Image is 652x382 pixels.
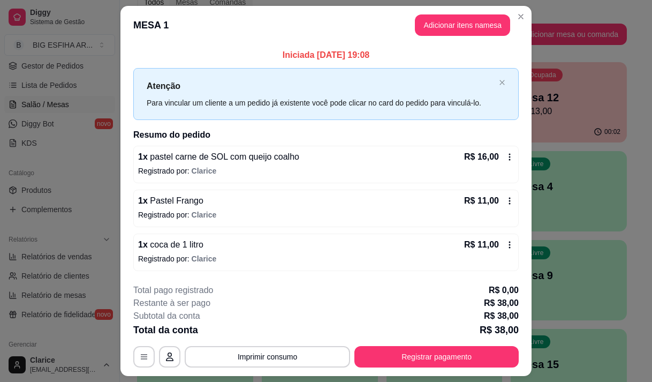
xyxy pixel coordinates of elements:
button: Close [512,8,529,25]
p: R$ 11,00 [464,194,499,207]
p: 1 x [138,194,203,207]
p: Subtotal da conta [133,310,200,323]
p: Iniciada [DATE] 19:08 [133,49,519,62]
p: Restante à ser pago [133,297,210,310]
p: R$ 11,00 [464,238,499,251]
h2: Resumo do pedido [133,129,519,141]
span: pastel carne de SOL com queijo coalho [148,152,299,161]
p: Total pago registrado [133,284,213,297]
button: close [499,79,505,86]
button: Adicionar itens namesa [415,14,510,36]
span: Clarice [192,254,217,263]
p: Total da conta [133,323,198,338]
p: 1 x [138,151,299,163]
p: R$ 38,00 [480,323,519,338]
p: Registrado por: [138,166,514,176]
p: Atenção [147,79,495,93]
button: Registrar pagamento [354,346,519,368]
header: MESA 1 [120,6,532,44]
p: Registrado por: [138,253,514,264]
div: Para vincular um cliente a um pedido já existente você pode clicar no card do pedido para vinculá... [147,97,495,109]
span: coca de 1 litro [148,240,203,249]
p: 1 x [138,238,203,251]
p: R$ 0,00 [489,284,519,297]
p: Registrado por: [138,209,514,220]
span: Pastel Frango [148,196,203,205]
p: R$ 38,00 [484,297,519,310]
p: R$ 38,00 [484,310,519,323]
span: Clarice [192,167,217,175]
button: Imprimir consumo [185,346,350,368]
span: Clarice [192,211,217,219]
p: R$ 16,00 [464,151,499,163]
